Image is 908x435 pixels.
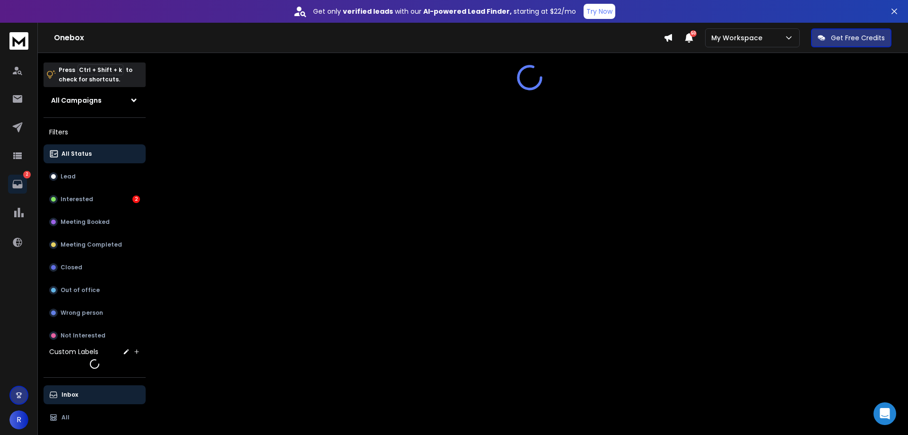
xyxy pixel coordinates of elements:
strong: verified leads [343,7,393,16]
button: All Status [44,144,146,163]
p: My Workspace [711,33,766,43]
button: Out of office [44,281,146,300]
button: Closed [44,258,146,277]
p: 2 [23,171,31,178]
p: Meeting Booked [61,218,110,226]
button: Get Free Credits [811,28,891,47]
strong: AI-powered Lead Finder, [423,7,512,16]
button: Not Interested [44,326,146,345]
button: R [9,410,28,429]
h1: Onebox [54,32,664,44]
a: 2 [8,175,27,194]
p: Not Interested [61,332,105,339]
button: Meeting Booked [44,213,146,231]
img: logo [9,32,28,50]
p: Get Free Credits [831,33,885,43]
p: Press to check for shortcuts. [59,65,132,84]
h3: Filters [44,125,146,139]
button: Meeting Completed [44,235,146,254]
p: All [61,414,70,421]
span: Ctrl + Shift + k [78,64,123,75]
p: Try Now [586,7,612,16]
div: Open Intercom Messenger [873,402,896,425]
span: 50 [690,30,697,37]
p: Meeting Completed [61,241,122,249]
button: Wrong person [44,303,146,322]
button: All [44,408,146,427]
p: Get only with our starting at $22/mo [313,7,576,16]
h1: All Campaigns [51,96,102,105]
p: Inbox [61,391,78,399]
button: Try Now [584,4,615,19]
h3: Custom Labels [49,347,98,356]
button: All Campaigns [44,91,146,110]
div: 2 [132,195,140,203]
p: All Status [61,150,92,158]
p: Wrong person [61,309,103,317]
p: Out of office [61,286,100,294]
button: Inbox [44,385,146,404]
p: Closed [61,264,82,271]
button: Interested2 [44,190,146,209]
button: Lead [44,167,146,186]
p: Lead [61,173,76,180]
p: Interested [61,195,93,203]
